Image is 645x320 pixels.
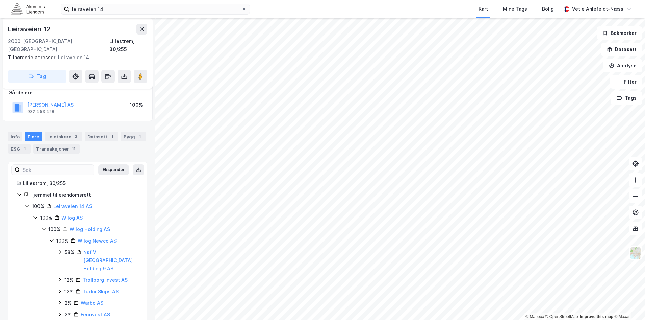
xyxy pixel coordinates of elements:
button: Analyse [603,59,642,72]
span: Tilhørende adresser: [8,54,58,60]
div: Lillestrøm, 30/255 [109,37,147,53]
div: 58% [64,248,74,256]
div: Lillestrøm, 30/255 [23,179,139,187]
a: Wilog AS [61,215,83,221]
input: Søk på adresse, matrikkel, gårdeiere, leietakere eller personer [69,4,241,14]
div: Datasett [85,132,118,141]
a: Trollborg Invest AS [83,277,128,283]
div: Bygg [121,132,146,141]
div: Mine Tags [503,5,527,13]
a: Wilog Holding AS [70,226,110,232]
a: Mapbox [525,314,544,319]
img: akershus-eiendom-logo.9091f326c980b4bce74ccdd9f866810c.svg [11,3,45,15]
button: Filter [610,75,642,89]
div: 100% [40,214,52,222]
div: Leietakere [45,132,82,141]
a: Warbo AS [81,300,103,306]
div: 932 453 428 [27,109,54,114]
div: Kart [479,5,488,13]
div: 1 [136,133,143,140]
div: 12% [64,276,74,284]
button: Tag [8,70,66,83]
a: Ferinvest AS [81,312,110,317]
div: Gårdeiere [8,89,147,97]
iframe: Chat Widget [611,288,645,320]
div: Kontrollprogram for chat [611,288,645,320]
a: Improve this map [580,314,613,319]
div: 12% [64,288,74,296]
a: Wilog Newco AS [78,238,117,244]
a: Nsf V [GEOGRAPHIC_DATA] Holding 9 AS [83,249,133,271]
a: Leiraveien 14 AS [53,203,92,209]
div: Hjemmel til eiendomsrett [30,191,139,199]
div: Leiraveien 14 [8,53,142,62]
div: Transaksjoner [33,144,80,154]
div: 1 [109,133,115,140]
input: Søk [20,165,94,175]
div: 3 [73,133,79,140]
div: Eiere [25,132,42,141]
div: 100% [48,225,60,233]
button: Ekspander [98,164,129,175]
div: 2% [64,299,72,307]
button: Tags [611,91,642,105]
div: 100% [130,101,143,109]
img: Z [629,247,642,259]
div: Vetle Ahlefeldt-Næss [572,5,623,13]
div: 1 [21,145,28,152]
div: Info [8,132,22,141]
div: Bolig [542,5,554,13]
div: ESG [8,144,31,154]
div: 2000, [GEOGRAPHIC_DATA], [GEOGRAPHIC_DATA] [8,37,109,53]
div: 11 [70,145,77,152]
div: Leiraveien 12 [8,24,52,35]
div: 100% [56,237,69,245]
a: Tudor Skips AS [83,289,119,294]
a: OpenStreetMap [545,314,578,319]
div: 2% [64,311,72,319]
button: Datasett [601,43,642,56]
button: Bokmerker [597,26,642,40]
div: 100% [32,202,44,210]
